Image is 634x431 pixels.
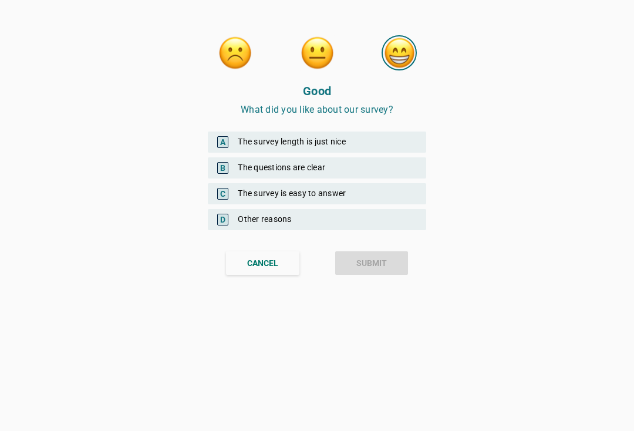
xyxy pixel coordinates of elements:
div: Other reasons [208,209,426,230]
div: The survey length is just nice [208,132,426,153]
span: A [217,136,228,148]
div: The questions are clear [208,157,426,179]
span: What did you like about our survey? [241,104,393,115]
div: CANCEL [247,257,278,270]
button: CANCEL [226,251,299,275]
span: C [217,188,228,200]
span: B [217,162,228,174]
span: D [217,214,228,225]
strong: Good [303,84,331,98]
div: The survey is easy to answer [208,183,426,204]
